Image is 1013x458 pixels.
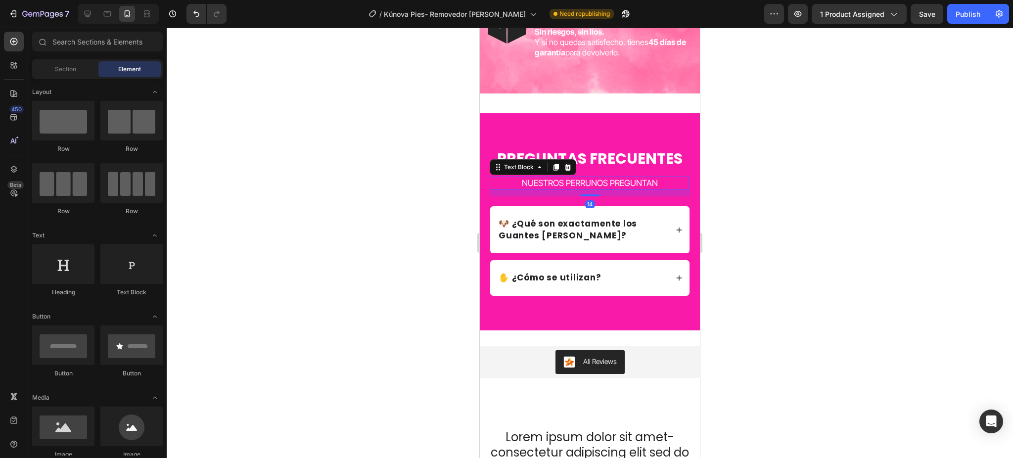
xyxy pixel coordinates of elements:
[9,105,24,113] div: 450
[105,173,115,181] div: 14
[55,9,206,30] strong: 45 días de garantía
[384,9,526,19] span: Künova Pies- Removedor [PERSON_NAME]
[55,9,212,30] p: Y si no quedas satisfecho, tienes para devolverlo.
[32,288,94,297] div: Heading
[84,328,95,340] img: AliReviews.png
[32,393,49,402] span: Media
[100,369,163,378] div: Button
[147,228,163,243] span: Toggle open
[911,4,943,24] button: Save
[7,181,24,189] div: Beta
[11,150,209,161] p: NUESTROS PERRUNOS PREGUNTAN
[956,9,980,19] div: Publish
[32,369,94,378] div: Button
[118,65,141,74] span: Element
[32,312,50,321] span: Button
[480,28,700,458] iframe: Design area
[55,65,76,74] span: Section
[19,190,186,214] p: 🐶 ¿Qué son exactamente los Guantes [PERSON_NAME]?
[22,135,56,144] div: Text Block
[76,322,145,346] button: Ali Reviews
[32,207,94,216] div: Row
[32,88,51,96] span: Layout
[919,10,935,18] span: Save
[147,390,163,406] span: Toggle open
[32,144,94,153] div: Row
[379,9,382,19] span: /
[559,9,610,18] span: Need republishing
[947,4,989,24] button: Publish
[147,309,163,324] span: Toggle open
[4,4,74,24] button: 7
[186,4,227,24] div: Undo/Redo
[147,84,163,100] span: Toggle open
[32,32,163,51] input: Search Sections & Elements
[103,328,137,339] div: Ali Reviews
[820,9,884,19] span: 1 product assigned
[100,288,163,297] div: Text Block
[7,401,213,449] h2: Lorem ipsum dolor sit amet-consectetur adipiscing elit sed do eiusmod tempor incididunt
[65,8,69,20] p: 7
[812,4,907,24] button: 1 product assigned
[10,120,210,141] h2: PREGUNTAS FRECUENTES
[100,144,163,153] div: Row
[32,231,45,240] span: Text
[19,244,122,256] p: ✋ ¿Cómo se utilizan?
[979,410,1003,433] div: Open Intercom Messenger
[100,207,163,216] div: Row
